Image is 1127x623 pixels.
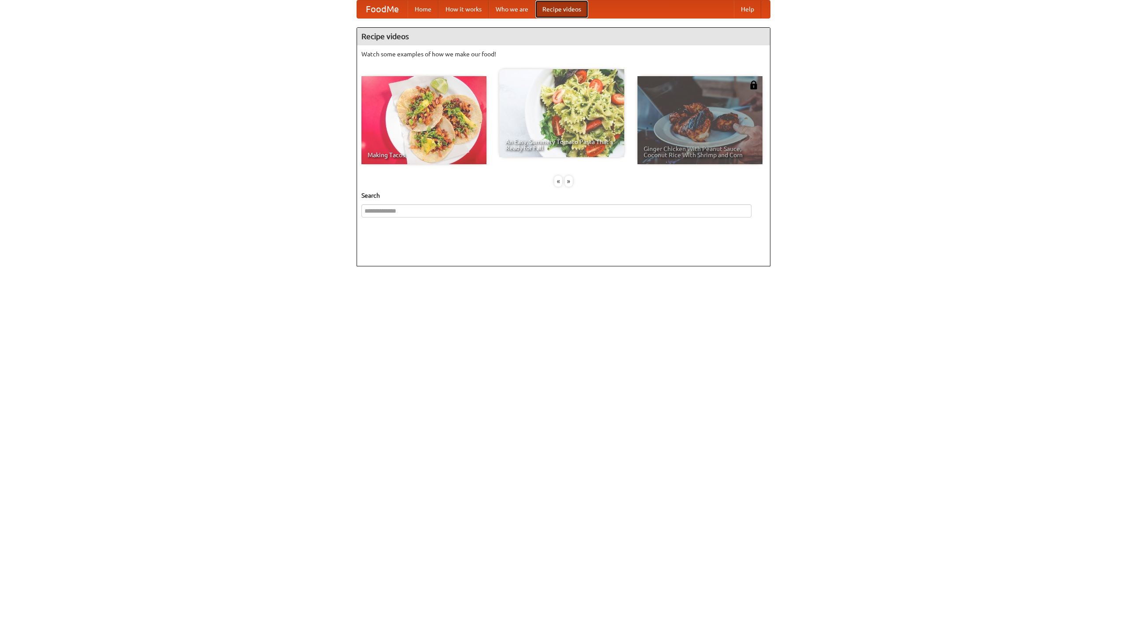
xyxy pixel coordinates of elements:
div: » [565,176,573,187]
a: Help [734,0,761,18]
p: Watch some examples of how we make our food! [361,50,766,59]
a: Making Tacos [361,76,486,164]
span: Making Tacos [368,152,480,158]
h5: Search [361,191,766,200]
a: FoodMe [357,0,408,18]
a: Home [408,0,438,18]
a: Recipe videos [535,0,588,18]
h4: Recipe videos [357,28,770,45]
a: How it works [438,0,489,18]
a: Who we are [489,0,535,18]
div: « [554,176,562,187]
a: An Easy, Summery Tomato Pasta That's Ready for Fall [499,69,624,157]
span: An Easy, Summery Tomato Pasta That's Ready for Fall [505,139,618,151]
img: 483408.png [749,81,758,89]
